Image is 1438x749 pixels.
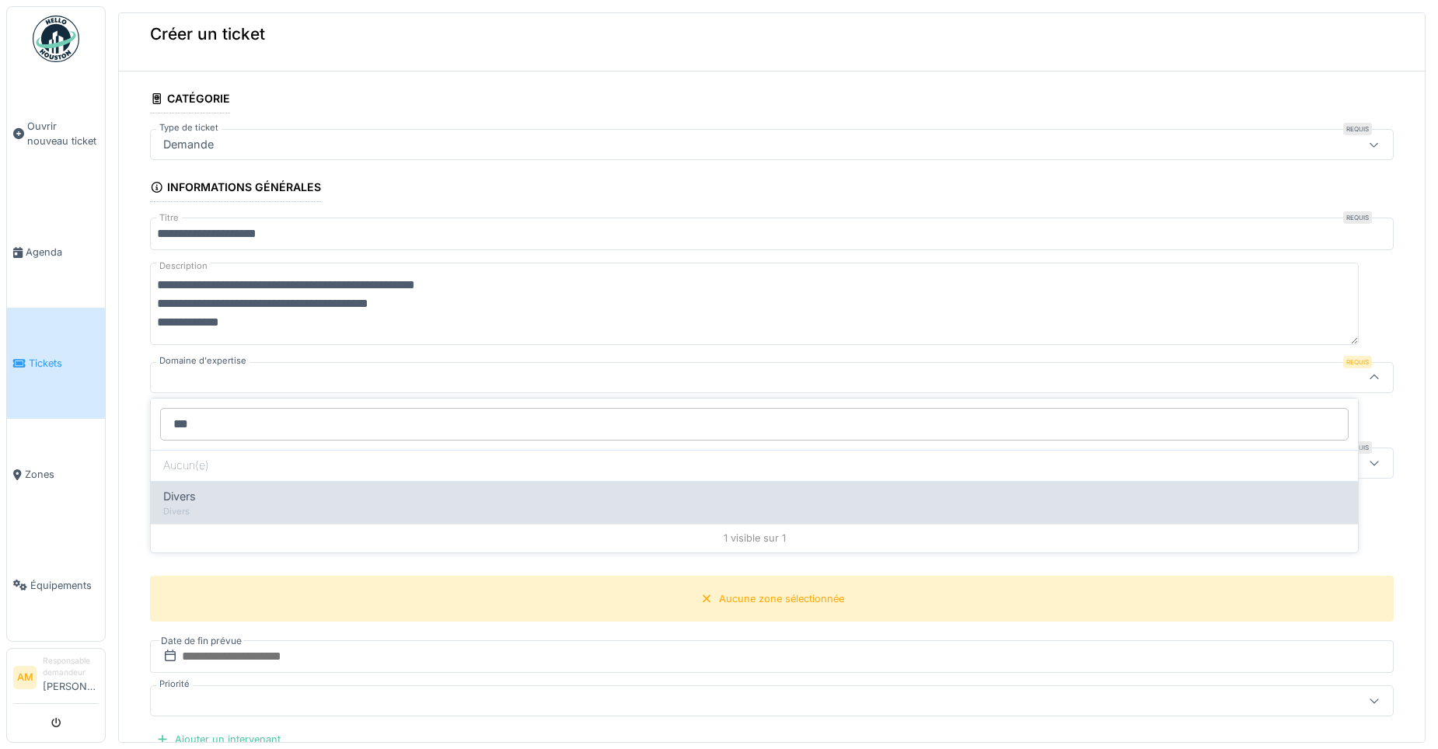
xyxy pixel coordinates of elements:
[43,655,99,700] li: [PERSON_NAME]
[7,308,105,419] a: Tickets
[151,524,1358,552] div: 1 visible sur 1
[25,467,99,482] span: Zones
[33,16,79,62] img: Badge_color-CXgf-gQk.svg
[163,505,1346,518] div: Divers
[156,211,182,225] label: Titre
[29,356,99,371] span: Tickets
[1343,211,1372,224] div: Requis
[7,71,105,197] a: Ouvrir nouveau ticket
[150,87,230,113] div: Catégorie
[7,530,105,641] a: Équipements
[150,176,321,202] div: Informations générales
[13,666,37,689] li: AM
[30,578,99,593] span: Équipements
[1343,123,1372,135] div: Requis
[1343,356,1372,368] div: Requis
[7,197,105,308] a: Agenda
[7,419,105,530] a: Zones
[151,450,1358,481] div: Aucun(e)
[157,136,220,153] div: Demande
[13,655,99,704] a: AM Responsable demandeur[PERSON_NAME]
[156,256,211,276] label: Description
[156,678,193,691] label: Priorité
[26,245,99,260] span: Agenda
[159,632,243,650] label: Date de fin prévue
[719,591,844,606] div: Aucune zone sélectionnée
[156,354,250,368] label: Domaine d'expertise
[156,121,222,134] label: Type de ticket
[43,655,99,679] div: Responsable demandeur
[27,119,99,148] span: Ouvrir nouveau ticket
[163,488,196,505] span: Divers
